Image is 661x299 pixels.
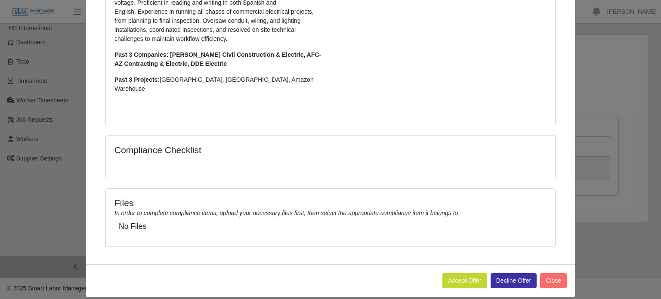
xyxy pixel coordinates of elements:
button: Accept Offer [442,273,487,288]
h4: Compliance Checklist [114,145,398,155]
button: Close [540,273,567,288]
p: [GEOGRAPHIC_DATA], [GEOGRAPHIC_DATA], Amazon Warehouse [114,75,324,93]
button: Decline Offer [491,273,537,288]
strong: Past 3 Companies: [PERSON_NAME] Civil Construction & Electric, AFC-AZ Contracting & Electric, DDE... [114,51,321,67]
i: In order to complete compliance items, upload your necessary files first, then select the appropr... [114,210,458,216]
strong: Past 3 Projects: [114,76,160,83]
h4: Files [114,197,547,208]
h5: No Files [119,222,542,231]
